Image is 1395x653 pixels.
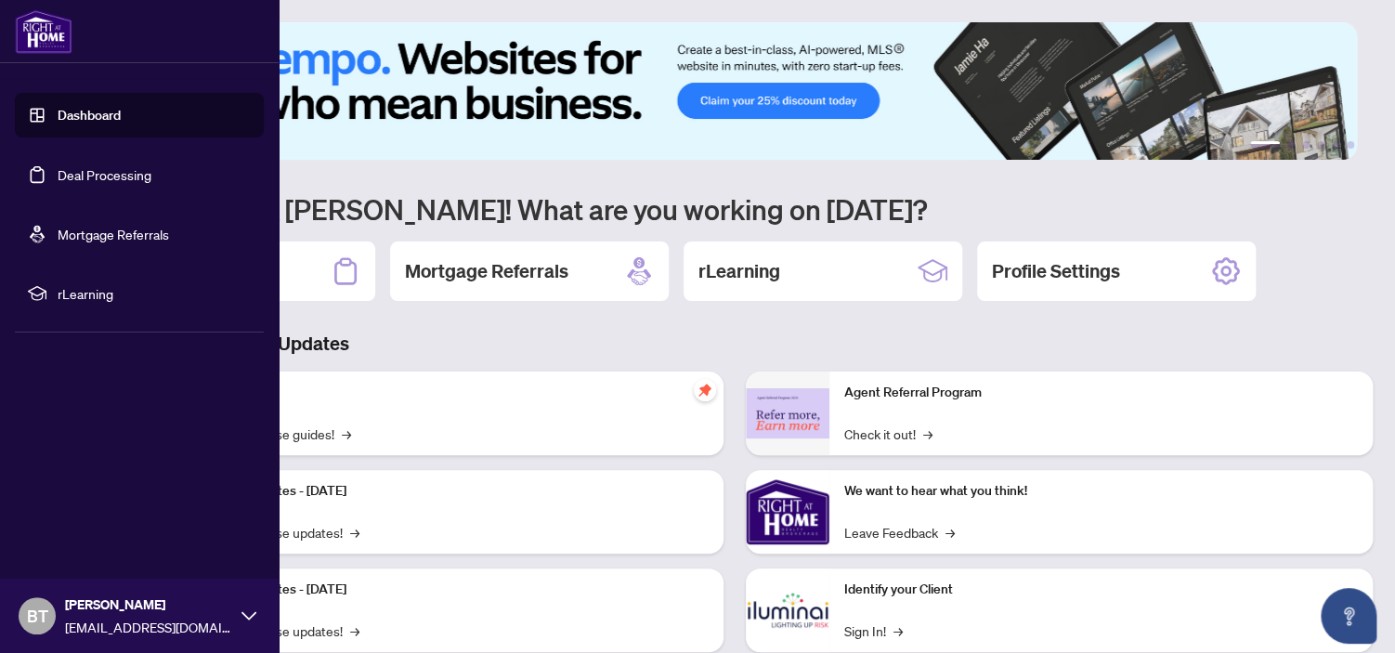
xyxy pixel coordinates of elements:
p: Self-Help [195,383,709,403]
span: → [342,424,351,444]
a: Check it out!→ [844,424,932,444]
button: 6 [1347,141,1354,149]
p: Identify your Client [844,580,1358,600]
span: [EMAIL_ADDRESS][DOMAIN_NAME] [65,617,232,637]
span: rLearning [58,283,251,304]
button: 1 [1250,141,1280,149]
button: 5 [1332,141,1339,149]
p: We want to hear what you think! [844,481,1358,502]
button: 3 [1302,141,1310,149]
span: → [350,522,359,542]
h1: Welcome back [PERSON_NAME]! What are you working on [DATE]? [97,191,1373,227]
img: Agent Referral Program [746,388,829,439]
a: Leave Feedback→ [844,522,955,542]
img: logo [15,9,72,54]
span: pushpin [694,379,716,401]
span: → [350,620,359,641]
a: Deal Processing [58,166,151,183]
h2: rLearning [698,258,780,284]
span: BT [27,603,48,629]
span: → [945,522,955,542]
h2: Profile Settings [992,258,1120,284]
button: 2 [1287,141,1295,149]
img: Slide 0 [97,22,1357,160]
p: Platform Updates - [DATE] [195,580,709,600]
a: Sign In!→ [844,620,903,641]
h2: Mortgage Referrals [405,258,568,284]
a: Mortgage Referrals [58,226,169,242]
p: Platform Updates - [DATE] [195,481,709,502]
img: We want to hear what you think! [746,470,829,554]
button: Open asap [1321,588,1376,644]
span: [PERSON_NAME] [65,594,232,615]
span: → [893,620,903,641]
a: Dashboard [58,107,121,124]
button: 4 [1317,141,1324,149]
img: Identify your Client [746,568,829,652]
span: → [923,424,932,444]
p: Agent Referral Program [844,383,1358,403]
h3: Brokerage & Industry Updates [97,331,1373,357]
